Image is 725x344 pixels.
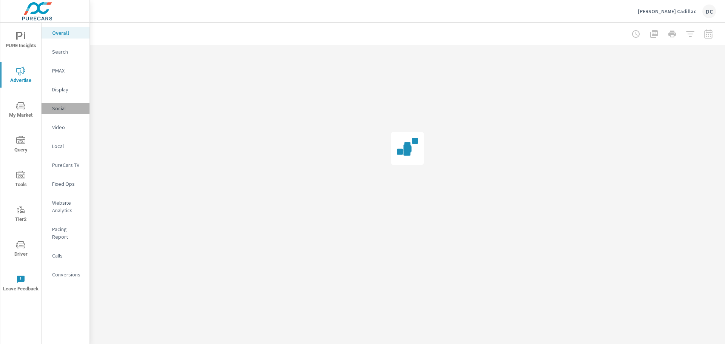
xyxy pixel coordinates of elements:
div: Local [42,140,89,152]
div: Calls [42,250,89,261]
p: Conversions [52,271,83,278]
p: Local [52,142,83,150]
span: Tier2 [3,205,39,224]
div: Search [42,46,89,57]
p: Search [52,48,83,56]
div: nav menu [0,23,41,301]
div: Video [42,122,89,133]
div: Website Analytics [42,197,89,216]
div: Display [42,84,89,95]
p: Pacing Report [52,225,83,241]
p: Calls [52,252,83,259]
span: PURE Insights [3,32,39,50]
p: [PERSON_NAME] Cadillac [638,8,696,15]
div: Pacing Report [42,224,89,242]
p: Video [52,123,83,131]
p: Fixed Ops [52,180,83,188]
div: Fixed Ops [42,178,89,190]
span: Query [3,136,39,154]
div: PureCars TV [42,159,89,171]
p: Overall [52,29,83,37]
p: PureCars TV [52,161,83,169]
div: Social [42,103,89,114]
p: Social [52,105,83,112]
div: Conversions [42,269,89,280]
span: Tools [3,171,39,189]
div: DC [702,5,716,18]
span: Driver [3,240,39,259]
p: PMAX [52,67,83,74]
p: Website Analytics [52,199,83,214]
span: My Market [3,101,39,120]
div: Overall [42,27,89,39]
div: PMAX [42,65,89,76]
span: Advertise [3,66,39,85]
p: Display [52,86,83,93]
span: Leave Feedback [3,275,39,293]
